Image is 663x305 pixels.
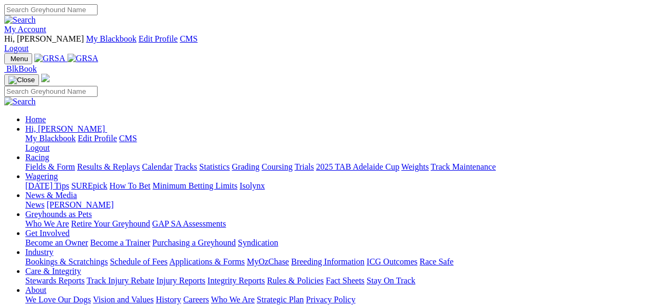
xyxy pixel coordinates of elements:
a: About [25,286,46,294]
a: BlkBook [4,64,37,73]
input: Search [4,4,98,15]
a: CMS [180,34,198,43]
a: Calendar [142,162,172,171]
a: Track Maintenance [431,162,496,171]
div: Care & Integrity [25,276,659,286]
a: Bookings & Scratchings [25,257,108,266]
a: Injury Reports [156,276,205,285]
input: Search [4,86,98,97]
a: Results & Replays [77,162,140,171]
a: Privacy Policy [306,295,355,304]
a: 2025 TAB Adelaide Cup [316,162,399,171]
a: How To Bet [110,181,151,190]
a: Become an Owner [25,238,88,247]
a: Fields & Form [25,162,75,171]
img: Search [4,15,36,25]
a: Fact Sheets [326,276,364,285]
a: Race Safe [419,257,453,266]
a: [DATE] Tips [25,181,69,190]
a: Applications & Forms [169,257,245,266]
a: Hi, [PERSON_NAME] [25,124,107,133]
a: Stay On Track [367,276,415,285]
a: My Account [4,25,46,34]
img: GRSA [34,54,65,63]
span: Hi, [PERSON_NAME] [25,124,105,133]
a: Strategic Plan [257,295,304,304]
div: My Account [4,34,659,53]
a: Coursing [262,162,293,171]
a: Isolynx [239,181,265,190]
span: Hi, [PERSON_NAME] [4,34,84,43]
a: Become a Trainer [90,238,150,247]
a: News & Media [25,191,77,200]
div: Wagering [25,181,659,191]
a: Schedule of Fees [110,257,167,266]
div: Hi, [PERSON_NAME] [25,134,659,153]
a: Purchasing a Greyhound [152,238,236,247]
button: Toggle navigation [4,53,32,64]
img: Search [4,97,36,106]
a: Logout [4,44,28,53]
a: Grading [232,162,260,171]
a: Careers [183,295,209,304]
a: Weights [401,162,429,171]
a: Who We Are [25,219,69,228]
a: Edit Profile [78,134,117,143]
a: Trials [294,162,314,171]
div: Industry [25,257,659,267]
a: [PERSON_NAME] [46,200,113,209]
div: Get Involved [25,238,659,248]
div: Greyhounds as Pets [25,219,659,229]
div: Racing [25,162,659,172]
a: Edit Profile [139,34,178,43]
button: Toggle navigation [4,74,39,86]
img: logo-grsa-white.png [41,74,50,82]
a: Get Involved [25,229,70,238]
a: Stewards Reports [25,276,84,285]
a: Home [25,115,46,124]
a: Breeding Information [291,257,364,266]
a: My Blackbook [25,134,76,143]
a: Syndication [238,238,278,247]
a: Vision and Values [93,295,153,304]
a: Retire Your Greyhound [71,219,150,228]
a: MyOzChase [247,257,289,266]
a: Care & Integrity [25,267,81,276]
div: About [25,295,659,304]
a: SUREpick [71,181,107,190]
a: Wagering [25,172,58,181]
img: Close [8,76,35,84]
a: Logout [25,143,50,152]
span: Menu [11,55,28,63]
a: Integrity Reports [207,276,265,285]
a: Track Injury Rebate [87,276,154,285]
span: BlkBook [6,64,37,73]
a: We Love Our Dogs [25,295,91,304]
a: ICG Outcomes [367,257,417,266]
a: Statistics [199,162,230,171]
a: Racing [25,153,49,162]
a: Industry [25,248,53,257]
a: Greyhounds as Pets [25,210,92,219]
div: News & Media [25,200,659,210]
a: Tracks [175,162,197,171]
a: Rules & Policies [267,276,324,285]
a: Who We Are [211,295,255,304]
img: GRSA [68,54,99,63]
a: GAP SA Assessments [152,219,226,228]
a: History [156,295,181,304]
a: CMS [119,134,137,143]
a: News [25,200,44,209]
a: Minimum Betting Limits [152,181,237,190]
a: My Blackbook [86,34,137,43]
